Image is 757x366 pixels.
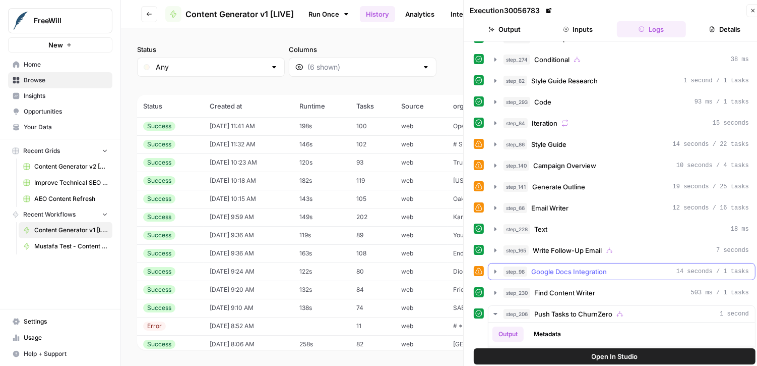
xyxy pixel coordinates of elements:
[488,94,755,110] button: 93 ms / 1 tasks
[676,161,749,170] span: 10 seconds / 4 tasks
[395,317,448,335] td: web
[503,118,528,128] span: step_84
[8,119,112,135] a: Your Data
[293,117,350,135] td: 198s
[731,55,749,64] span: 38 ms
[492,327,524,342] button: Output
[503,245,529,255] span: step_165
[720,309,749,319] span: 1 second
[470,6,554,16] div: Execution 30056783
[534,97,551,107] span: Code
[204,172,293,190] td: [DATE] 10:18 AM
[293,226,350,244] td: 119s
[395,95,448,117] th: Source
[34,242,108,251] span: Mustafa Test - Content Generator v1 [LIVE]
[503,224,530,234] span: step_228
[293,153,350,172] td: 120s
[454,195,525,202] span: Oakland Family Services
[137,77,741,95] span: (6643 records)
[503,309,530,319] span: step_206
[395,226,448,244] td: web
[503,203,527,213] span: step_66
[8,103,112,120] a: Opportunities
[23,210,76,219] span: Recent Workflows
[533,245,602,255] span: Write Follow-Up Email
[24,91,108,100] span: Insights
[445,6,486,22] a: Integrate
[204,135,293,153] td: [DATE] 11:32 AM
[691,288,749,297] span: 503 ms / 1 tasks
[143,267,175,276] div: Success
[293,208,350,226] td: 149s
[165,6,294,22] a: Content Generator v1 [LIVE]
[8,330,112,346] a: Usage
[534,55,570,65] span: Conditional
[454,231,503,239] span: YouthBuild Global
[143,176,175,185] div: Success
[24,317,108,326] span: Settings
[350,190,395,208] td: 105
[395,335,448,353] td: web
[204,299,293,317] td: [DATE] 9:10 AM
[673,140,749,149] span: 14 seconds / 22 tasks
[488,115,755,131] button: 15 seconds
[137,44,285,55] label: Status
[673,203,749,213] span: 12 seconds / 16 tasks
[503,267,527,277] span: step_98
[503,97,530,107] span: step_293
[395,172,448,190] td: web
[454,304,502,311] span: SAE International
[503,55,530,65] span: step_274
[395,263,448,281] td: web
[350,299,395,317] td: 74
[156,62,266,72] input: Any
[143,285,175,294] div: Success
[350,172,395,190] td: 119
[350,281,395,299] td: 84
[185,8,294,20] span: Content Generator v1 [LIVE]
[293,244,350,263] td: 163s
[617,21,686,37] button: Logs
[8,143,112,159] button: Recent Grids
[488,306,755,322] button: 1 second
[454,340,516,348] span: Hillsdale College
[731,225,749,234] span: 18 ms
[488,51,755,68] button: 38 ms
[360,6,395,22] a: History
[454,268,547,275] span: Diocese of Allentown
[19,175,112,191] a: Improve Technical SEO for Page
[204,244,293,263] td: [DATE] 9:36 AM
[592,351,638,361] span: Open In Studio
[695,97,749,107] span: 93 ms / 1 tasks
[204,317,293,335] td: [DATE] 8:52 AM
[683,76,749,85] span: 1 second / 1 tasks
[293,281,350,299] td: 132s
[293,95,350,117] th: Runtime
[24,333,108,342] span: Usage
[143,122,175,131] div: Success
[8,346,112,362] button: Help + Support
[395,208,448,226] td: web
[34,162,108,171] span: Content Generator v2 [DRAFT] Test
[395,135,448,153] td: web
[204,281,293,299] td: [DATE] 9:20 AM
[470,21,539,37] button: Output
[503,288,530,298] span: step_230
[293,190,350,208] td: 143s
[289,44,436,55] label: Columns
[488,179,755,195] button: 19 seconds / 25 tasks
[137,95,204,117] th: Status
[676,267,749,276] span: 14 seconds / 1 tasks
[8,88,112,104] a: Insights
[454,249,551,257] span: Endangered Wolf Center
[48,40,63,50] span: New
[19,222,112,238] a: Content Generator v1 [LIVE]
[23,146,60,155] span: Recent Grids
[307,62,418,72] input: (6 shown)
[503,76,527,86] span: step_82
[143,194,175,203] div: Success
[534,288,595,298] span: Find Content Writer
[534,309,612,319] span: Push Tasks to ChurnZero
[34,16,95,26] span: FreeWill
[204,190,293,208] td: [DATE] 10:15 AM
